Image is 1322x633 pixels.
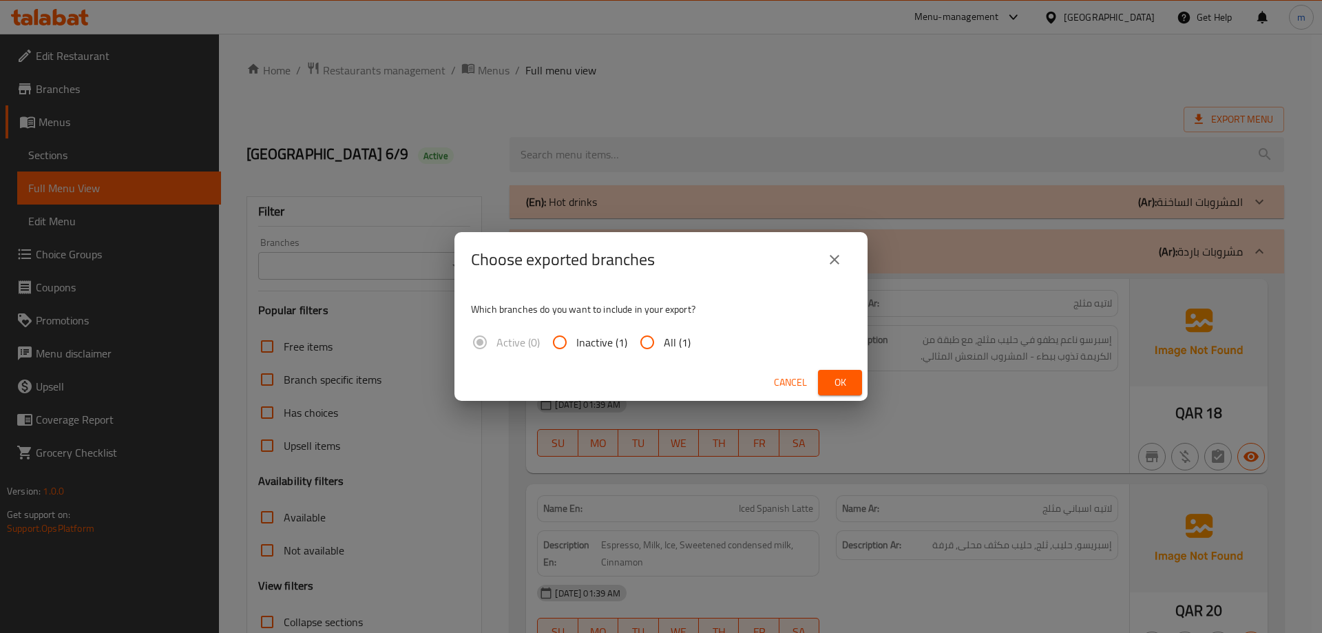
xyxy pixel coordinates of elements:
[774,374,807,391] span: Cancel
[768,370,812,395] button: Cancel
[818,370,862,395] button: Ok
[664,334,691,351] span: All (1)
[829,374,851,391] span: Ok
[818,243,851,276] button: close
[471,302,851,316] p: Which branches do you want to include in your export?
[471,249,655,271] h2: Choose exported branches
[576,334,627,351] span: Inactive (1)
[496,334,540,351] span: Active (0)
